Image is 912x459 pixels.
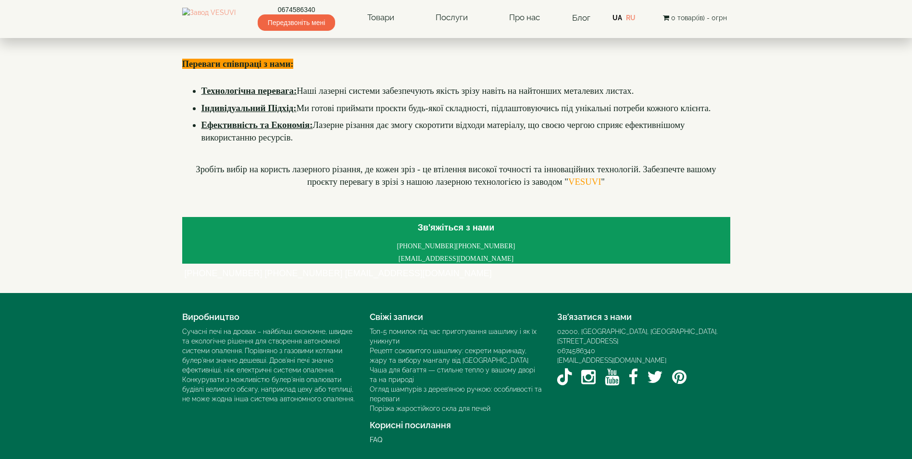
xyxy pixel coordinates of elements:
span: [PHONE_NUMBER] [397,242,456,250]
h4: Свіжі записи [370,312,543,322]
button: 0 товар(ів) - 0грн [660,13,730,23]
a: 0674586340 [258,5,335,14]
a: Про нас [500,7,550,29]
a: RU [626,14,636,22]
b: Ефективність та Економія: [201,120,313,130]
a: [EMAIL_ADDRESS][DOMAIN_NAME] [557,357,666,364]
a: Рецепт соковитого шашлику: секрети маринаду, жару та вибору мангалу від [GEOGRAPHIC_DATA] [370,347,528,364]
span: 0 товар(ів) - 0грн [671,14,727,22]
span: Передзвоніть мені [258,14,335,31]
span: Лазерне різання дає змогу скоротити відходи матеріалу, що своєю чергою сприяє ефективнішому викор... [201,120,687,142]
a: Pinterest VESUVI [672,365,687,389]
a: Facebook VESUVI [628,365,638,389]
b: Індивідуальний Підхід: [201,103,297,113]
a: YouTube VESUVI [605,365,619,389]
h4: Виробництво [182,312,355,322]
a: Twitter / X VESUVI [647,365,663,389]
a: Огляд шампурів з дерев’яною ручкою: особливості та переваги [370,385,542,403]
h4: Корисні посилання [370,421,543,430]
span: [PHONE_NUMBER] [456,242,515,250]
h4: Зв’язатися з нами [557,312,730,322]
div: 02000, [GEOGRAPHIC_DATA], [GEOGRAPHIC_DATA]. [STREET_ADDRESS] [557,327,730,346]
span: [PHONE_NUMBER] [265,268,343,278]
span: [PHONE_NUMBER] [185,268,262,278]
span: [EMAIL_ADDRESS][DOMAIN_NAME] [399,255,514,262]
a: 0674586340 [557,347,595,355]
img: Завод VESUVI [182,8,236,28]
a: Порізка жаростійкого скла для печей [370,405,490,412]
span: Ми готові приймати проєкти будь-якої складності, підлаштовуючись під унікальні потреби кожного кл... [201,103,711,113]
a: Instagram VESUVI [581,365,596,389]
a: Чаша для багаття — стильне тепло у вашому дворі та на природі [370,366,535,383]
a: Блог [572,13,590,23]
b: Зв'яжіться з нами [418,223,495,232]
span: Наші лазерні системи забезпечують якість зрізу навіть на найтонших металевих листах. [201,86,634,96]
a: Послуги [426,7,477,29]
a: Топ-5 помилок під час приготування шашлику і як їх уникнути [370,328,537,345]
a: FAQ [370,436,382,444]
span: Переваги співпраці з нами: [182,59,294,69]
span: Зробіть вибір на користь лазерного різання, де кожен зріз - це втілення високої точності та іннов... [196,164,718,187]
a: VESUVI [568,177,601,187]
a: UA [612,14,622,22]
a: Товари [358,7,404,29]
a: TikTok VESUVI [557,365,572,389]
div: Сучасні печі на дровах – найбільш економне, швидке та екологічне рішення для створення автономної... [182,327,355,404]
b: Технологічна перевага: [201,86,297,96]
span: [EMAIL_ADDRESS][DOMAIN_NAME] [345,268,492,278]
